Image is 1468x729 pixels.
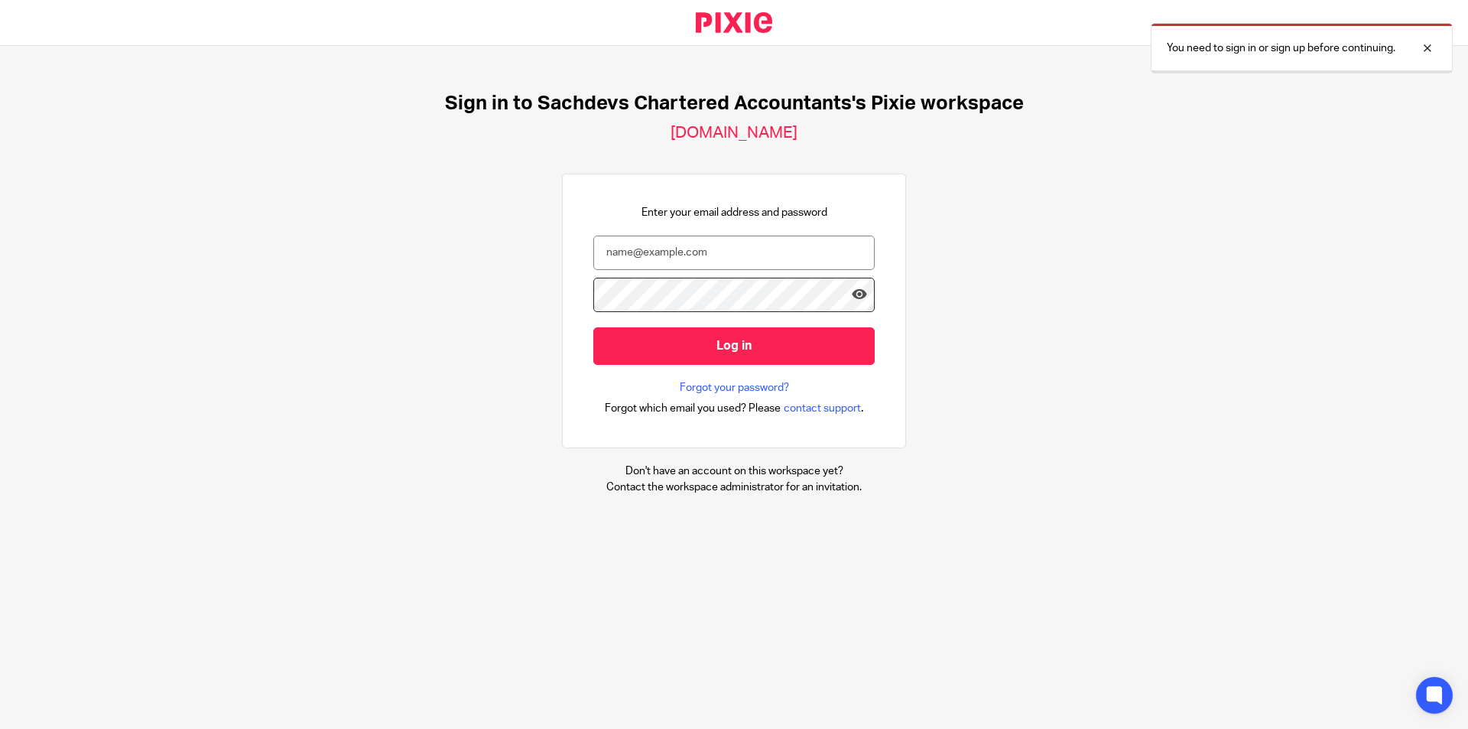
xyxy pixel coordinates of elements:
[1167,41,1395,56] p: You need to sign in or sign up before continuing.
[606,480,862,495] p: Contact the workspace administrator for an invitation.
[593,236,875,270] input: name@example.com
[784,401,861,416] span: contact support
[671,123,797,143] h2: [DOMAIN_NAME]
[606,464,862,479] p: Don't have an account on this workspace yet?
[593,327,875,365] input: Log in
[680,380,789,395] a: Forgot your password?
[445,92,1024,116] h1: Sign in to Sachdevs Chartered Accountants's Pixie workspace
[641,205,827,220] p: Enter your email address and password
[605,399,864,417] div: .
[605,401,781,416] span: Forgot which email you used? Please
